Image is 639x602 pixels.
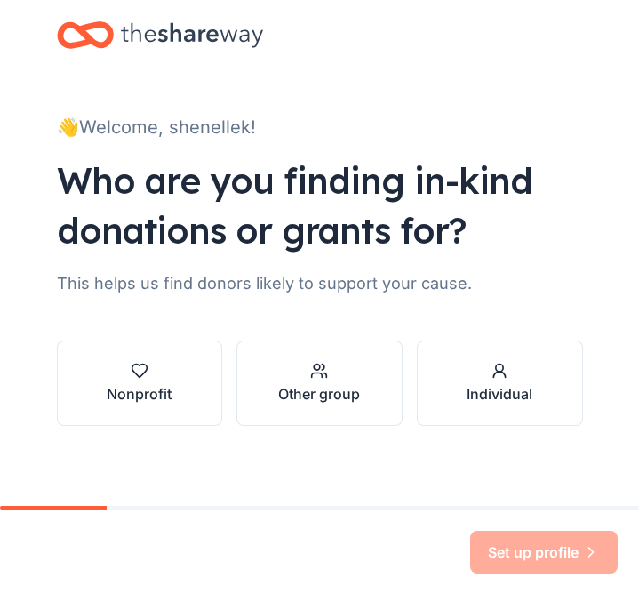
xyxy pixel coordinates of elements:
div: Other group [278,383,360,405]
div: 👋 Welcome, shenellek! [57,113,583,141]
button: Nonprofit [57,341,223,426]
div: Individual [467,383,532,405]
button: Other group [236,341,403,426]
div: This helps us find donors likely to support your cause. [57,269,583,298]
div: Nonprofit [107,383,172,405]
div: Who are you finding in-kind donations or grants for? [57,156,583,255]
button: Individual [417,341,583,426]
